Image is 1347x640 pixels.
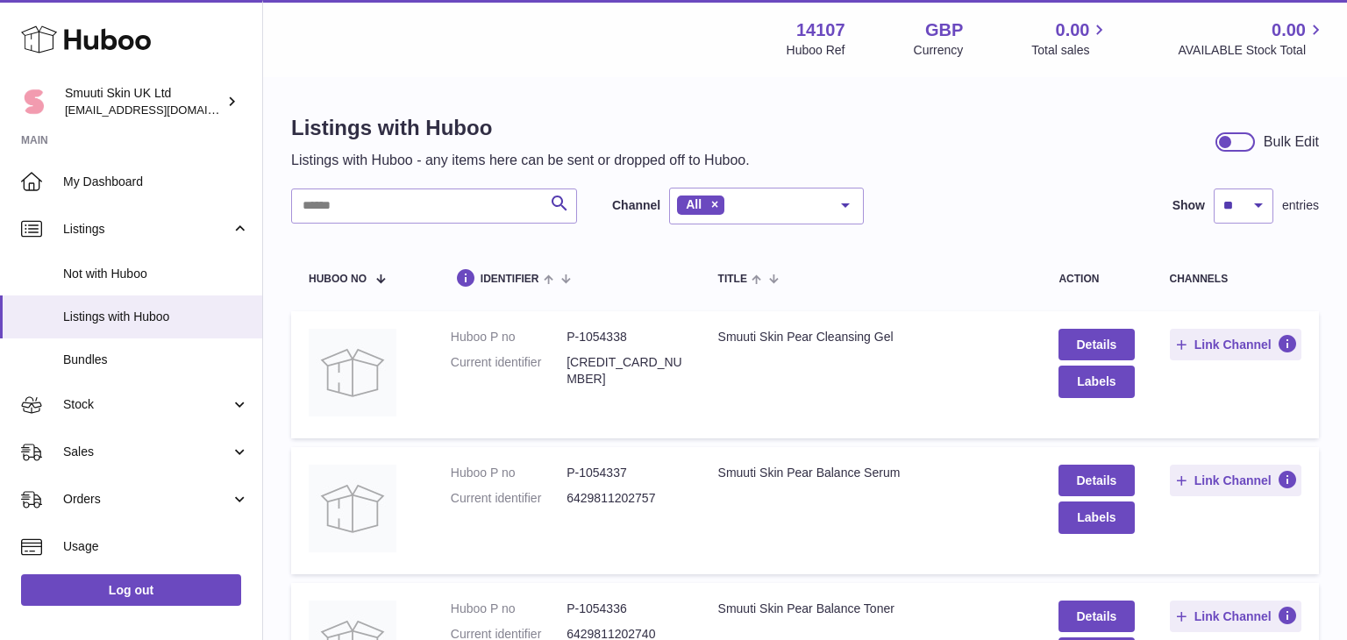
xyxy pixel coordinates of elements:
[567,465,682,481] dd: P-1054337
[1058,465,1134,496] a: Details
[1058,501,1134,533] button: Labels
[1058,274,1134,285] div: action
[1058,329,1134,360] a: Details
[1264,132,1319,152] div: Bulk Edit
[567,354,682,388] dd: [CREDIT_CARD_NUMBER]
[796,18,845,42] strong: 14107
[1031,42,1109,59] span: Total sales
[787,42,845,59] div: Huboo Ref
[1194,608,1272,624] span: Link Channel
[291,151,750,170] p: Listings with Huboo - any items here can be sent or dropped off to Huboo.
[451,465,567,481] dt: Huboo P no
[451,354,567,388] dt: Current identifier
[451,601,567,617] dt: Huboo P no
[63,538,249,555] span: Usage
[451,329,567,345] dt: Huboo P no
[1172,197,1205,214] label: Show
[309,465,396,552] img: Smuuti Skin Pear Balance Serum
[481,274,539,285] span: identifier
[567,601,682,617] dd: P-1054336
[1194,337,1272,352] span: Link Channel
[914,42,964,59] div: Currency
[65,85,223,118] div: Smuuti Skin UK Ltd
[1031,18,1109,59] a: 0.00 Total sales
[63,444,231,460] span: Sales
[451,490,567,507] dt: Current identifier
[686,197,702,211] span: All
[65,103,258,117] span: [EMAIL_ADDRESS][DOMAIN_NAME]
[718,329,1024,345] div: Smuuti Skin Pear Cleansing Gel
[1170,329,1302,360] button: Link Channel
[63,309,249,325] span: Listings with Huboo
[612,197,660,214] label: Channel
[718,274,747,285] span: title
[1170,274,1302,285] div: channels
[63,491,231,508] span: Orders
[309,274,367,285] span: Huboo no
[1056,18,1090,42] span: 0.00
[63,174,249,190] span: My Dashboard
[718,601,1024,617] div: Smuuti Skin Pear Balance Toner
[309,329,396,416] img: Smuuti Skin Pear Cleansing Gel
[21,89,47,115] img: Paivi.korvela@gmail.com
[567,490,682,507] dd: 6429811202757
[291,114,750,142] h1: Listings with Huboo
[567,329,682,345] dd: P-1054338
[718,465,1024,481] div: Smuuti Skin Pear Balance Serum
[925,18,963,42] strong: GBP
[1170,465,1302,496] button: Link Channel
[1058,366,1134,397] button: Labels
[1170,601,1302,632] button: Link Channel
[21,574,241,606] a: Log out
[1058,601,1134,632] a: Details
[1272,18,1306,42] span: 0.00
[63,396,231,413] span: Stock
[1194,473,1272,488] span: Link Channel
[63,352,249,368] span: Bundles
[63,221,231,238] span: Listings
[1282,197,1319,214] span: entries
[1178,18,1326,59] a: 0.00 AVAILABLE Stock Total
[63,266,249,282] span: Not with Huboo
[1178,42,1326,59] span: AVAILABLE Stock Total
